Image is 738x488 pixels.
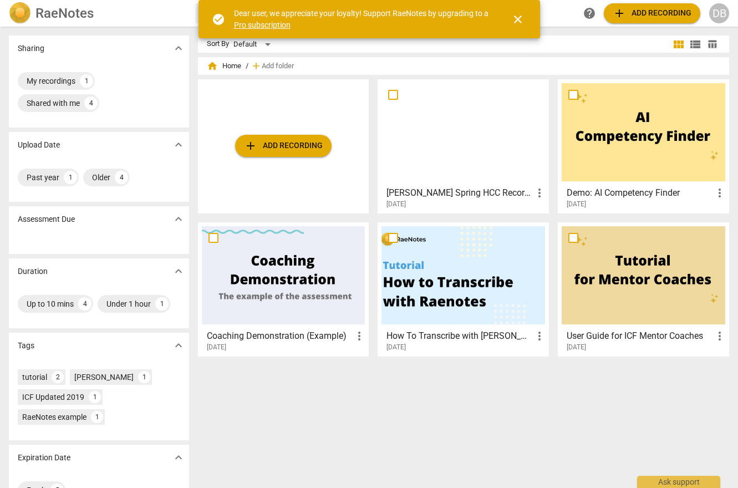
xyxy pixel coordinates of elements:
button: Tile view [670,36,687,53]
h3: How To Transcribe with RaeNotes [386,329,533,343]
button: Show more [170,136,187,153]
span: [DATE] [386,200,406,209]
div: Dear user, we appreciate your loyalty! Support RaeNotes by upgrading to a [234,8,491,30]
span: / [246,62,248,70]
div: 1 [138,371,150,383]
div: Under 1 hour [106,298,151,309]
div: 1 [80,74,93,88]
div: 4 [115,171,128,184]
span: Add recording [613,7,691,20]
a: [PERSON_NAME] Spring HCC Recording 1[DATE] [381,83,545,209]
a: Pro subscription [234,21,291,29]
span: [DATE] [567,343,586,352]
span: expand_more [172,42,185,55]
p: Duration [18,266,48,277]
div: 1 [64,171,77,184]
p: Upload Date [18,139,60,151]
span: add [613,7,626,20]
a: User Guide for ICF Mentor Coaches[DATE] [562,226,725,352]
div: 1 [89,391,101,403]
div: My recordings [27,75,75,87]
div: RaeNotes example [22,411,86,423]
p: Tags [18,340,34,352]
div: Up to 10 mins [27,298,74,309]
button: Show more [170,337,187,354]
button: Upload [604,3,700,23]
div: Default [233,35,274,53]
span: more_vert [353,329,366,343]
button: List view [687,36,704,53]
button: Upload [235,135,332,157]
div: Older [92,172,110,183]
span: more_vert [533,329,546,343]
a: Demo: AI Competency Finder[DATE] [562,83,725,209]
p: Expiration Date [18,452,70,464]
span: [DATE] [207,343,226,352]
div: Ask support [637,476,720,488]
span: [DATE] [386,343,406,352]
div: ICF Updated 2019 [22,392,84,403]
span: expand_more [172,265,185,278]
button: DB [709,3,729,23]
span: add [251,60,262,72]
span: Add folder [262,62,294,70]
button: Close [505,6,531,33]
div: 1 [91,411,103,423]
div: 4 [84,96,98,110]
a: LogoRaeNotes [9,2,187,24]
span: Add recording [244,139,323,152]
img: Logo [9,2,31,24]
div: Past year [27,172,59,183]
button: Show more [170,263,187,279]
a: Coaching Demonstration (Example)[DATE] [202,226,365,352]
span: more_vert [713,329,726,343]
button: Table view [704,36,720,53]
h3: User Guide for ICF Mentor Coaches [567,329,713,343]
span: help [583,7,596,20]
div: Sort By [207,40,229,48]
div: 4 [78,297,91,311]
span: expand_more [172,138,185,151]
span: more_vert [533,186,546,200]
span: check_circle [212,13,225,26]
button: Show more [170,40,187,57]
span: close [511,13,525,26]
span: [DATE] [567,200,586,209]
div: 2 [52,371,64,383]
p: Sharing [18,43,44,54]
div: Shared with me [27,98,80,109]
span: more_vert [713,186,726,200]
h3: Coaching Demonstration (Example) [207,329,353,343]
span: expand_more [172,339,185,352]
p: Assessment Due [18,213,75,225]
div: [PERSON_NAME] [74,372,134,383]
div: 1 [155,297,169,311]
span: view_list [689,38,702,51]
span: home [207,60,218,72]
a: How To Transcribe with [PERSON_NAME][DATE] [381,226,545,352]
span: expand_more [172,451,185,464]
button: Show more [170,449,187,466]
h3: Browdy Spring HCC Recording 1 [386,186,533,200]
span: table_chart [707,39,717,49]
h2: RaeNotes [35,6,94,21]
a: Help [579,3,599,23]
span: Home [207,60,241,72]
div: tutorial [22,372,47,383]
h3: Demo: AI Competency Finder [567,186,713,200]
button: Show more [170,211,187,227]
span: view_module [672,38,685,51]
span: add [244,139,257,152]
span: expand_more [172,212,185,226]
